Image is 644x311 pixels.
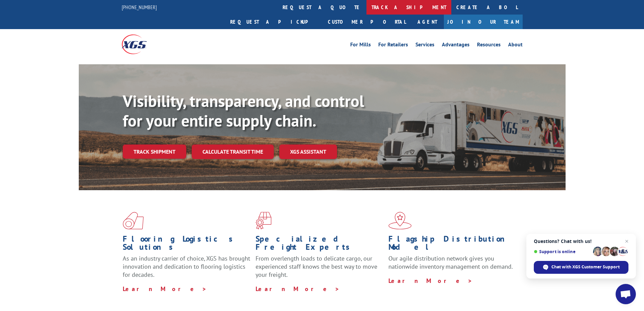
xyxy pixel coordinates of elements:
[534,261,628,274] div: Chat with XGS Customer Support
[350,42,371,49] a: For Mills
[192,145,274,159] a: Calculate transit time
[123,212,144,229] img: xgs-icon-total-supply-chain-intelligence-red
[123,285,207,293] a: Learn More >
[123,254,250,279] span: As an industry carrier of choice, XGS has brought innovation and dedication to flooring logistics...
[444,15,523,29] a: Join Our Team
[256,212,271,229] img: xgs-icon-focused-on-flooring-red
[534,249,591,254] span: Support is online
[256,254,383,285] p: From overlength loads to delicate cargo, our experienced staff knows the best way to move your fr...
[477,42,501,49] a: Resources
[123,90,364,131] b: Visibility, transparency, and control for your entire supply chain.
[388,277,473,285] a: Learn More >
[616,284,636,304] div: Open chat
[123,145,186,159] a: Track shipment
[123,235,251,254] h1: Flooring Logistics Solutions
[256,235,383,254] h1: Specialized Freight Experts
[442,42,470,49] a: Advantages
[388,254,513,270] span: Our agile distribution network gives you nationwide inventory management on demand.
[279,145,337,159] a: XGS ASSISTANT
[551,264,620,270] span: Chat with XGS Customer Support
[388,235,516,254] h1: Flagship Distribution Model
[122,4,157,10] a: [PHONE_NUMBER]
[388,212,412,229] img: xgs-icon-flagship-distribution-model-red
[225,15,323,29] a: Request a pickup
[256,285,340,293] a: Learn More >
[323,15,411,29] a: Customer Portal
[534,239,628,244] span: Questions? Chat with us!
[411,15,444,29] a: Agent
[508,42,523,49] a: About
[623,237,631,245] span: Close chat
[415,42,434,49] a: Services
[378,42,408,49] a: For Retailers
